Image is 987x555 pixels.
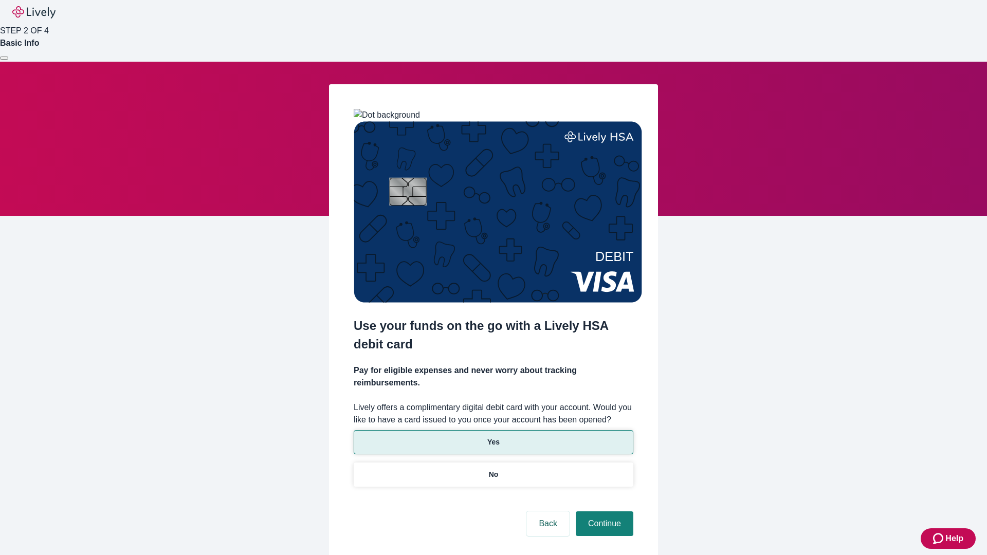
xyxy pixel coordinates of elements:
[933,532,945,545] svg: Zendesk support icon
[354,364,633,389] h4: Pay for eligible expenses and never worry about tracking reimbursements.
[354,430,633,454] button: Yes
[945,532,963,545] span: Help
[526,511,570,536] button: Back
[576,511,633,536] button: Continue
[12,6,56,18] img: Lively
[354,317,633,354] h2: Use your funds on the go with a Lively HSA debit card
[354,121,642,303] img: Debit card
[487,437,500,448] p: Yes
[354,109,420,121] img: Dot background
[921,528,976,549] button: Zendesk support iconHelp
[354,462,633,487] button: No
[489,469,499,480] p: No
[354,401,633,426] label: Lively offers a complimentary digital debit card with your account. Would you like to have a card...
